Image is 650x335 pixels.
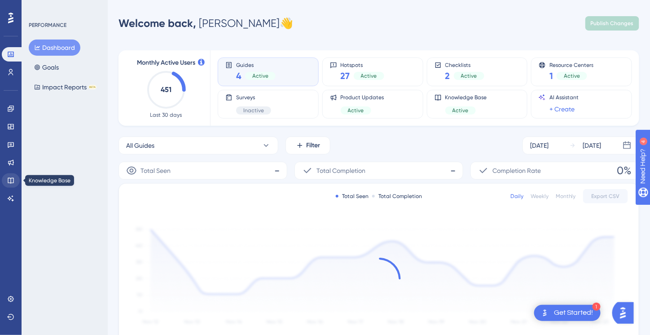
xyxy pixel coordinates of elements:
span: All Guides [126,140,154,151]
span: 27 [341,70,350,82]
div: Total Completion [372,193,422,200]
span: Resource Centers [549,62,593,68]
div: [PERSON_NAME] 👋 [119,16,293,31]
span: Need Help? [21,2,56,13]
span: Filter [307,140,321,151]
span: Total Completion [316,165,365,176]
span: - [450,163,456,178]
button: Impact ReportsBETA [29,79,102,95]
span: Publish Changes [591,20,634,27]
div: [DATE] [583,140,602,151]
a: + Create [549,104,575,115]
button: Export CSV [583,189,628,203]
span: Product Updates [341,94,384,101]
span: Active [361,72,377,79]
span: Active [564,72,580,79]
div: PERFORMANCE [29,22,66,29]
div: Daily [510,193,523,200]
span: Last 30 days [150,111,182,119]
span: - [274,163,280,178]
button: Dashboard [29,40,80,56]
button: All Guides [119,137,278,154]
img: launcher-image-alternative-text [540,308,550,318]
span: 4 [236,70,242,82]
span: Monthly Active Users [137,57,195,68]
div: Total Seen [336,193,369,200]
span: Welcome back, [119,17,196,30]
span: Active [348,107,364,114]
span: Guides [236,62,276,68]
div: 4 [62,4,65,12]
span: AI Assistant [549,94,579,101]
button: Filter [285,137,330,154]
span: Active [252,72,268,79]
text: 451 [161,85,171,94]
div: Open Get Started! checklist, remaining modules: 1 [534,305,601,321]
div: BETA [88,85,97,89]
span: 2 [445,70,450,82]
span: Export CSV [592,193,620,200]
span: Inactive [243,107,264,114]
div: Monthly [556,193,576,200]
span: 1 [549,70,553,82]
div: [DATE] [530,140,549,151]
button: Publish Changes [585,16,639,31]
button: Goals [29,59,64,75]
span: Active [461,72,477,79]
span: Completion Rate [492,165,541,176]
iframe: UserGuiding AI Assistant Launcher [612,300,639,326]
span: Surveys [236,94,271,101]
span: Checklists [445,62,484,68]
div: 1 [593,303,601,311]
span: Total Seen [141,165,171,176]
span: 0% [617,163,632,178]
span: Hotspots [341,62,384,68]
span: Active [452,107,469,114]
span: Knowledge Base [445,94,487,101]
div: Weekly [531,193,549,200]
div: Get Started! [554,308,593,318]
